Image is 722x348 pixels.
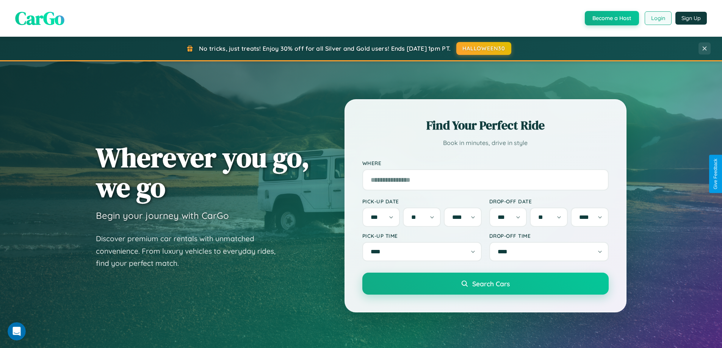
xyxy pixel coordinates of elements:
[96,233,285,270] p: Discover premium car rentals with unmatched convenience. From luxury vehicles to everyday rides, ...
[456,42,511,55] button: HALLOWEEN30
[645,11,672,25] button: Login
[362,273,609,295] button: Search Cars
[15,6,64,31] span: CarGo
[585,11,639,25] button: Become a Host
[489,233,609,239] label: Drop-off Time
[8,322,26,340] iframe: Intercom live chat
[472,279,510,288] span: Search Cars
[362,137,609,148] p: Book in minutes, drive in style
[199,45,451,52] span: No tricks, just treats! Enjoy 30% off for all Silver and Gold users! Ends [DATE] 1pm PT.
[362,117,609,134] h2: Find Your Perfect Ride
[713,159,718,189] div: Give Feedback
[362,233,482,239] label: Pick-up Time
[96,210,229,221] h3: Begin your journey with CarGo
[96,142,310,202] h1: Wherever you go, we go
[489,198,609,204] label: Drop-off Date
[362,198,482,204] label: Pick-up Date
[675,12,707,25] button: Sign Up
[362,160,609,166] label: Where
